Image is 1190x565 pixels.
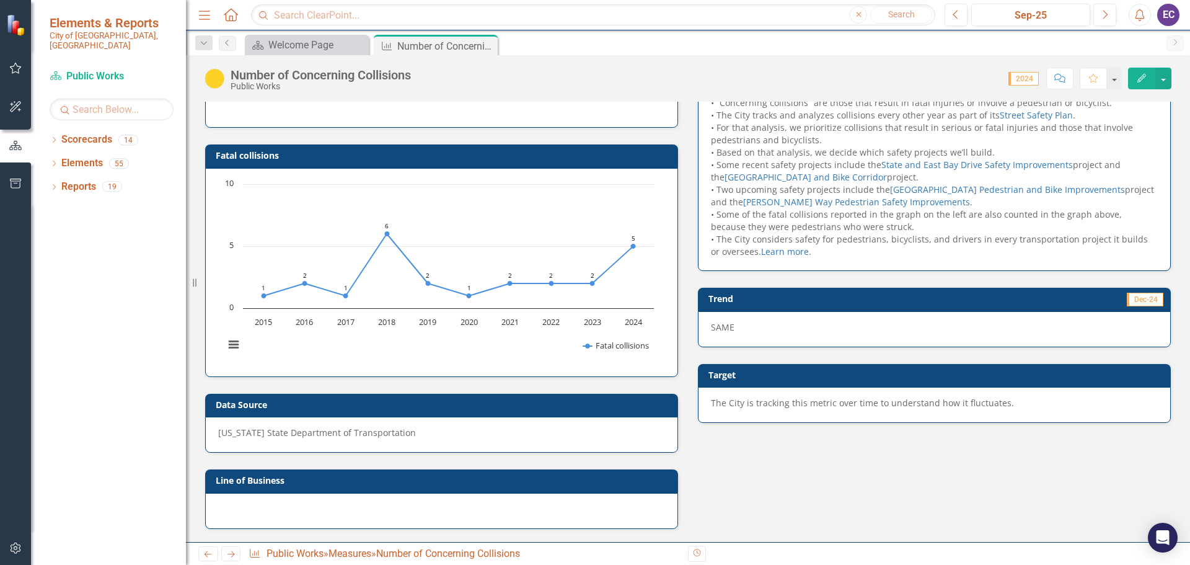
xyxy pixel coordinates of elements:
img: ClearPoint Strategy [6,14,28,35]
div: Open Intercom Messenger [1148,523,1178,553]
path: 2020, 1. Fatal collisions. [467,293,472,298]
p: • Based on that analysis, we decide which safety projects we’ll build. [711,146,1158,159]
path: 2016, 2. Fatal collisions. [302,281,307,286]
path: 2024, 5. Fatal collisions. [631,244,636,249]
p: • Two upcoming safety projects include the project and the . [711,184,1158,208]
p: [US_STATE] State Department of Transportation [218,427,665,439]
a: Street Safety Plan [1000,109,1073,121]
text: 0 [229,301,234,313]
input: Search Below... [50,99,174,120]
div: Number of Concerning Collisions [231,68,411,82]
a: Elements [61,156,103,171]
text: 2 [591,271,594,280]
a: [GEOGRAPHIC_DATA] and Bike Corridor [725,171,887,183]
text: 2016 [296,316,313,327]
text: 2021 [501,316,519,327]
div: Public Works [231,82,411,91]
text: 2022 [542,316,560,327]
div: Welcome Page [268,37,366,53]
text: 2015 [255,316,272,327]
div: 19 [102,182,122,192]
text: 5 [632,234,635,242]
a: Scorecards [61,133,112,147]
a: Learn more [761,246,809,257]
small: City of [GEOGRAPHIC_DATA], [GEOGRAPHIC_DATA] [50,30,174,51]
button: Search [870,6,932,24]
text: 5 [229,239,234,251]
h3: Trend [708,294,889,303]
div: 55 [109,158,129,169]
a: Public Works [50,69,174,84]
text: 2024 [625,316,643,327]
h3: Line of Business [216,476,672,485]
path: 2018, 6. Fatal collisions. [385,231,390,236]
span: SAME [711,321,734,333]
text: 2019 [419,316,436,327]
input: Search ClearPoint... [251,4,935,26]
span: Search [888,9,915,19]
path: 2017, 1. Fatal collisions. [343,293,348,298]
button: Sep-25 [971,4,1090,26]
path: 2021, 2. Fatal collisions. [508,281,513,286]
p: • For that analysis, we prioritize collisions that result in serious or fatal injuries and those ... [711,122,1158,146]
a: State and East Bay Drive Safety Improvements [881,159,1073,171]
path: 2015, 1. Fatal collisions. [262,293,267,298]
button: Show Fatal collisions [583,340,649,351]
div: 14 [118,135,138,145]
text: 2017 [337,316,355,327]
a: Welcome Page [248,37,366,53]
text: 2018 [378,316,395,327]
img: Caution [205,69,224,89]
p: The City is tracking this metric over time to understand how it fluctuates. [711,397,1158,409]
a: Reports [61,180,96,194]
text: 1 [467,283,471,292]
h3: Data Source [216,400,672,409]
text: 10 [225,177,234,189]
span: Elements & Reports [50,16,174,30]
text: 2 [549,271,553,280]
a: Public Works [267,548,324,559]
text: 1 [344,283,348,292]
path: 2022, 2. Fatal collisions. [549,281,554,286]
h3: Target [708,370,1165,380]
div: Chart. Highcharts interactive chart. [218,178,665,364]
span: Dec-24 [1127,293,1163,306]
text: 2 [426,271,430,280]
text: 6 [385,221,389,230]
text: 2 [303,271,307,280]
button: EC [1157,4,1179,26]
path: 2019, 2. Fatal collisions. [426,281,431,286]
div: Number of Concerning Collisions [397,38,495,54]
text: 2 [508,271,512,280]
a: [GEOGRAPHIC_DATA] Pedestrian and Bike Improvements [890,184,1125,195]
path: 2023, 2. Fatal collisions. [590,281,595,286]
a: [PERSON_NAME] Way Pedestrian Safety Improvements [743,196,970,208]
p: • The City considers safety for pedestrians, bicyclists, and drivers in every transportation proj... [711,233,1158,258]
h3: Fatal collisions [216,151,672,160]
text: 2020 [461,316,478,327]
span: 2024 [1008,72,1039,86]
p: • “Concerning collisions” are those that result in fatal injuries or involve a pedestrian or bicy... [711,97,1158,109]
a: Measures [328,548,371,559]
svg: Interactive chart [218,178,660,364]
div: » » [249,547,679,561]
text: 2023 [584,316,601,327]
button: View chart menu, Chart [225,336,242,354]
p: • The City tracks and analyzes collisions every other year as part of its . [711,109,1158,122]
p: • Some recent safety projects include the project and the project. [711,159,1158,184]
div: Sep-25 [976,8,1086,23]
div: Number of Concerning Collisions [376,548,520,559]
p: • Some of the fatal collisions reported in the graph on the left are also counted in the graph ab... [711,208,1158,233]
text: 1 [262,283,265,292]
